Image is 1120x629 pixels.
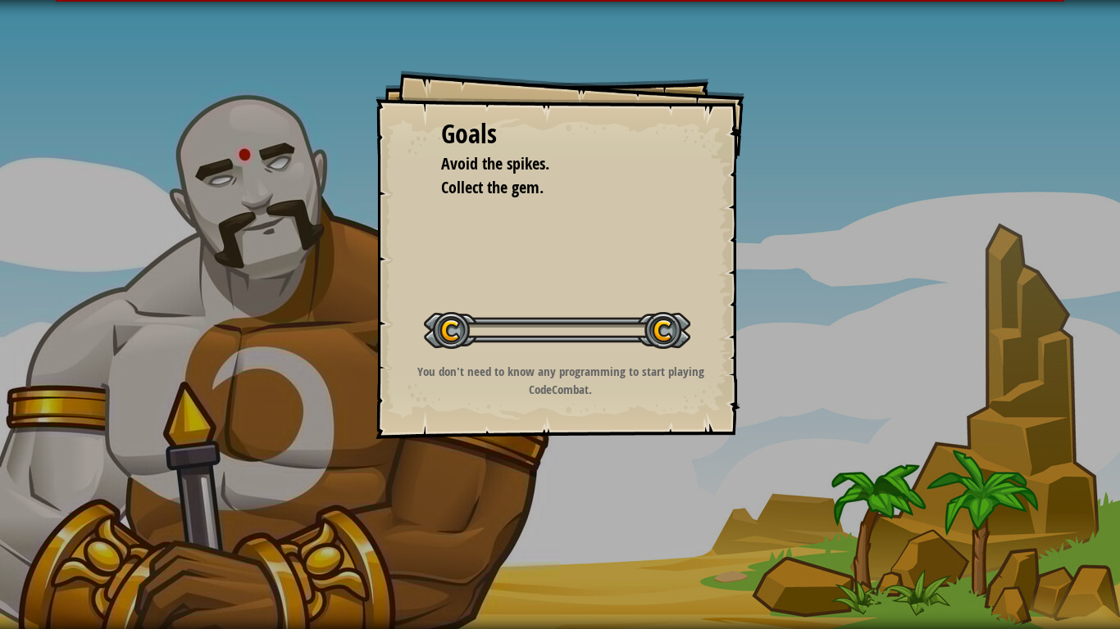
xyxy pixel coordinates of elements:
[421,152,675,176] li: Avoid the spikes.
[441,115,679,153] div: Goals
[441,152,549,174] span: Avoid the spikes.
[421,176,675,200] li: Collect the gem.
[396,363,725,398] p: You don't need to know any programming to start playing CodeCombat.
[441,176,544,198] span: Collect the gem.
